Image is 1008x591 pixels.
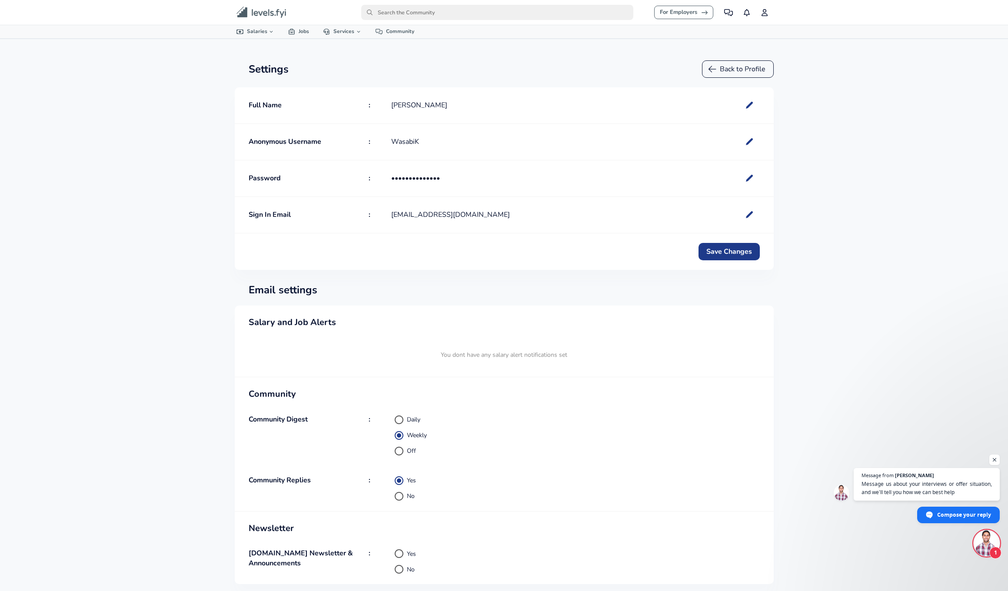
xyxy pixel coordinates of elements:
div: Anonymous Username [249,137,321,147]
div: [PERSON_NAME] [391,100,760,110]
nav: primary [226,3,782,21]
span: Yes [407,476,416,485]
div: Open chat [974,530,1000,556]
span: Message from [862,473,894,478]
div: Sign In Email [249,210,291,220]
a: Jobs [281,25,316,38]
span: Compose your reply [937,507,991,522]
button: Save Changes [699,243,760,260]
span: Message us about your interviews or offer situation, and we'll tell you how we can best help [862,480,992,496]
span: Weekly [407,431,427,440]
div: Community Digest [249,415,308,425]
span: No [407,565,415,574]
h2: Settings [249,63,289,75]
div: [EMAIL_ADDRESS][DOMAIN_NAME] [391,210,760,220]
a: Services [316,25,369,38]
span: 1 [989,547,1001,559]
a: Community [369,25,421,38]
div: •••••••••••••• [391,173,760,183]
div: Full Name [249,100,282,110]
h2: Community [235,377,774,401]
a: For Employers [654,6,713,19]
h2: Newsletter [235,511,774,535]
h2: Salary and Job Alerts [235,305,774,329]
span: Daily [407,415,420,424]
div: [DOMAIN_NAME] Newsletter & Announcements [249,548,367,568]
span: No [407,491,415,501]
div: Community Replies [249,475,311,485]
span: You dont have any salary alert notifications set [235,333,774,377]
input: Search the Community [361,5,634,20]
div: WasabiK [391,137,760,147]
button: Back to Profile [702,60,774,78]
div: Password [249,173,281,183]
a: Salaries [230,25,282,38]
span: Yes [407,549,416,558]
span: [PERSON_NAME] [895,473,934,478]
span: Off [407,446,416,455]
h2: Email settings [249,284,317,296]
